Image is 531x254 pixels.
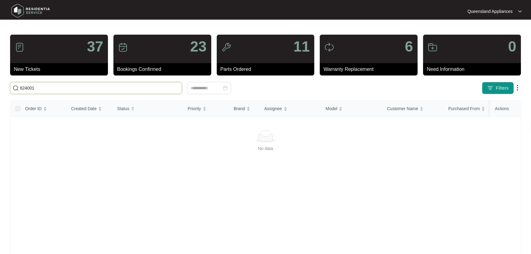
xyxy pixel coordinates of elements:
div: No data [18,145,513,152]
span: Priority [188,105,201,112]
p: 37 [87,39,103,54]
th: Assignee [259,101,321,117]
input: Search by Order Id, Assignee Name, Customer Name, Brand and Model [20,85,179,91]
img: icon [324,42,334,52]
p: 6 [405,39,413,54]
p: Queensland Appliances [468,8,513,14]
img: dropdown arrow [518,10,522,13]
span: Purchased From [448,105,480,112]
span: Order ID [25,105,42,112]
span: Assignee [264,105,282,112]
span: Model [326,105,337,112]
button: filter iconFilters [482,82,514,94]
img: icon [428,42,437,52]
img: icon [221,42,231,52]
img: dropdown arrow [514,84,521,91]
p: Parts Ordered [220,66,315,73]
th: Created Date [66,101,112,117]
p: 0 [508,39,516,54]
span: Filters [496,85,509,91]
span: Status [117,105,129,112]
span: Brand [234,105,245,112]
p: 23 [190,39,206,54]
p: Bookings Confirmed [117,66,211,73]
img: icon [15,42,25,52]
th: Priority [183,101,229,117]
img: filter icon [487,85,493,91]
th: Purchased From [443,101,505,117]
th: Actions [490,101,521,117]
th: Model [321,101,382,117]
p: Warranty Replacement [323,66,418,73]
th: Customer Name [382,101,443,117]
p: Need Information [427,66,521,73]
img: residentia service logo [9,2,52,20]
span: Customer Name [387,105,418,112]
img: search-icon [13,85,19,91]
p: 11 [293,39,310,54]
p: New Tickets [14,66,108,73]
img: icon [118,42,128,52]
span: Created Date [71,105,97,112]
th: Order ID [20,101,66,117]
th: Brand [229,101,259,117]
